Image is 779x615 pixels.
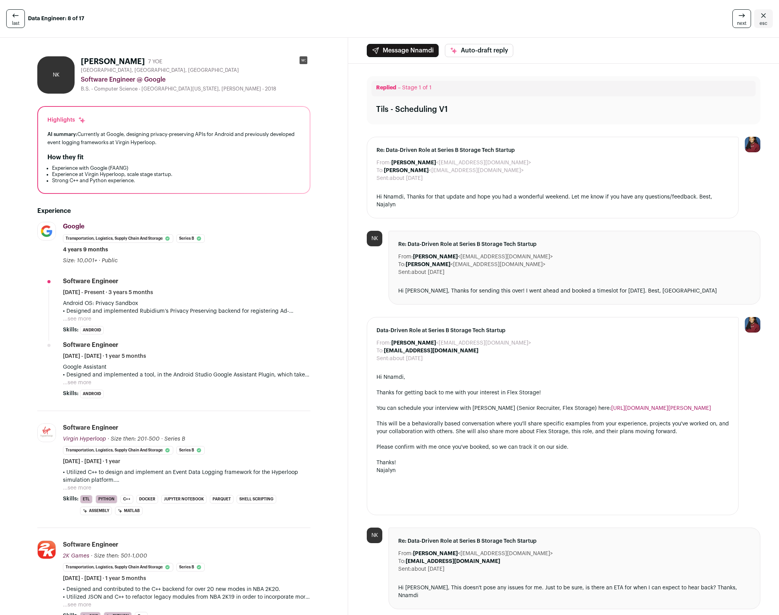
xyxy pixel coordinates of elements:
[745,137,760,152] img: 10010497-medium_jpg
[367,528,382,543] div: NK
[63,484,91,492] button: ...see more
[63,307,310,315] p: • Designed and implemented Rubidium’s Privacy Preserving backend for registering Ad-Impressions a...
[63,563,173,571] li: Transportation, Logistics, Supply Chain and Storage
[63,446,173,455] li: Transportation, Logistics, Supply Chain and Storage
[413,254,458,260] b: [PERSON_NAME]
[210,495,234,503] li: Parquet
[63,469,310,484] p: • Utilized C++ to design and implement an Event Data Logging framework for the Hyperloop simulati...
[176,563,205,571] li: Series B
[63,593,310,601] p: • Utilized JSON and C++ to refactor legacy modules from NBA 2K19 in order to incorporate more dat...
[760,20,767,26] span: esc
[391,160,436,166] b: [PERSON_NAME]
[411,268,444,276] dd: about [DATE]
[398,565,411,573] dt: Sent:
[63,363,310,371] p: Google Assistant
[52,178,300,184] li: Strong C++ and Python experience.
[384,348,478,354] b: [EMAIL_ADDRESS][DOMAIN_NAME]
[413,253,553,261] dd: <[EMAIL_ADDRESS][DOMAIN_NAME]>
[398,261,406,268] dt: To:
[237,495,276,503] li: Shell Scripting
[12,20,19,26] span: last
[38,222,56,240] img: 8d2c6156afa7017e60e680d3937f8205e5697781b6c771928cb24e9df88505de.jpg
[737,20,746,26] span: next
[732,9,751,28] a: next
[376,85,396,91] span: Replied
[376,355,390,362] dt: Sent:
[391,159,531,167] dd: <[EMAIL_ADDRESS][DOMAIN_NAME]>
[63,458,120,465] span: [DATE] - [DATE] · 1 year
[376,459,729,467] div: Thanks!
[63,379,91,387] button: ...see more
[376,389,729,397] div: Thanks for getting back to me with your interest in Flex Storage!
[63,423,119,432] div: Software Engineer
[754,9,773,28] a: Close
[398,240,751,248] span: Re: Data-Driven Role at Series B Storage Tech Startup
[115,507,143,515] li: MATLAB
[63,289,153,296] span: [DATE] - Present · 3 years 5 months
[38,424,56,442] img: 3b170a6f204e17c8b15445a23be3badc93b49d461780912d8a298dc9aacbfc6d.jpg
[745,317,760,333] img: 10010497-medium_jpg
[406,559,500,564] b: [EMAIL_ADDRESS][DOMAIN_NAME]
[63,436,106,442] span: Virgin Hyperloop
[376,159,391,167] dt: From:
[376,339,391,347] dt: From:
[52,171,300,178] li: Experience at Virgin Hyperloop, scale stage startup.
[63,371,310,379] p: • Designed and implemented a tool, in the Android Studio Google Assistant Plugin, which takes tex...
[161,435,163,443] span: ·
[52,165,300,171] li: Experience with Google (FAANG)
[81,75,310,84] div: Software Engineer @ Google
[376,420,729,436] div: This will be a behaviorally based conversation where you'll share specific examples from your exp...
[6,9,25,28] a: last
[120,495,133,503] li: C++
[47,153,84,162] h2: How they fit
[37,56,75,94] div: NK
[63,585,310,593] p: • Designed and contributed to the C++ backend for over 20 new modes in NBA 2K20.
[413,551,458,556] b: [PERSON_NAME]
[398,550,413,558] dt: From:
[63,390,78,397] span: Skills:
[81,86,310,92] div: B.S. - Computer Science - [GEOGRAPHIC_DATA][US_STATE], [PERSON_NAME] - 2018
[63,495,78,503] span: Skills:
[148,58,162,66] div: 7 YOE
[376,104,448,115] div: Tils - Scheduling V1
[63,277,119,286] div: Software Engineer
[37,206,310,216] h2: Experience
[63,352,146,360] span: [DATE] - [DATE] · 1 year 5 months
[63,601,91,609] button: ...see more
[376,347,384,355] dt: To:
[63,553,89,559] span: 2K Games
[47,116,86,124] div: Highlights
[398,584,751,599] div: Hi [PERSON_NAME], This doesn't pose any issues for me. Just to be sure, is there an ETA for when ...
[63,326,78,334] span: Skills:
[81,67,239,73] span: [GEOGRAPHIC_DATA], [GEOGRAPHIC_DATA], [GEOGRAPHIC_DATA]
[398,268,411,276] dt: Sent:
[63,300,310,307] p: Android OS: Privacy Sandbox
[38,541,56,559] img: ec354f7e80c1b336b53765a6e70b36065dd38a0e9c049366acd4df7795a73506.jpg
[398,85,401,91] span: –
[390,355,423,362] dd: about [DATE]
[80,507,112,515] li: Assembly
[376,146,729,154] span: Re: Data-Driven Role at Series B Storage Tech Startup
[376,373,729,381] div: Hi Nnamdi,
[108,436,160,442] span: · Size then: 201-500
[176,446,205,455] li: Series B
[402,85,432,91] span: Stage 1 of 1
[63,341,119,349] div: Software Engineer
[376,443,729,451] div: Please confirm with me once you've booked, so we can track it on our side.
[47,130,300,146] div: Currently at Google, designing privacy-preserving APIs for Android and previously developed event...
[376,174,390,182] dt: Sent:
[47,132,77,137] span: AI summary:
[63,223,84,230] span: Google
[80,390,104,398] li: Android
[63,258,97,263] span: Size: 10,001+
[63,315,91,323] button: ...see more
[376,167,384,174] dt: To:
[376,404,729,412] div: You can schedule your interview with [PERSON_NAME] (Senior Recruiter, Flex Storage) here:
[63,246,108,254] span: 4 years 9 months
[398,253,413,261] dt: From:
[161,495,207,503] li: Jupyter Notebook
[81,56,145,67] h1: [PERSON_NAME]
[411,565,444,573] dd: about [DATE]
[367,231,382,246] div: NK
[99,257,100,265] span: ·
